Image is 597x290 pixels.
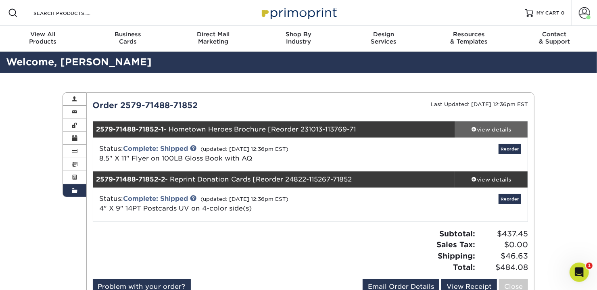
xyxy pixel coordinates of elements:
strong: 2579-71488-71852-1 [96,125,164,133]
a: Shop ByIndustry [256,26,341,52]
div: & Support [512,31,597,45]
span: MY CART [536,10,559,17]
div: - Hometown Heroes Brochure [Reorder 231013-113769-71 [93,121,455,138]
small: (updated: [DATE] 12:36pm EST) [201,146,289,152]
span: Direct Mail [171,31,256,38]
div: Status: [94,144,383,163]
input: SEARCH PRODUCTS..... [33,8,111,18]
a: Complete: Shipped [123,195,188,202]
a: DesignServices [341,26,426,52]
span: 1 [586,263,593,269]
small: Last Updated: [DATE] 12:36pm EST [431,101,528,107]
a: view details [455,171,528,188]
div: Services [341,31,426,45]
div: view details [455,175,528,184]
span: 8.5" X 11" Flyer on 100LB Gloss Book with AQ [100,154,253,162]
span: Contact [512,31,597,38]
div: view details [455,125,528,134]
div: Status: [94,194,383,213]
span: 0 [561,10,565,16]
span: $484.08 [478,262,528,273]
div: & Templates [426,31,511,45]
div: Order 2579-71488-71852 [87,99,311,111]
strong: Sales Tax: [436,240,475,249]
span: Resources [426,31,511,38]
span: Business [85,31,170,38]
strong: 2579-71488-71852-2 [96,175,165,183]
small: (updated: [DATE] 12:36pm EST) [201,196,289,202]
div: Cards [85,31,170,45]
a: Resources& Templates [426,26,511,52]
div: Industry [256,31,341,45]
iframe: Google Customer Reviews [2,265,69,287]
a: Complete: Shipped [123,145,188,152]
img: Primoprint [258,4,339,21]
a: view details [455,121,528,138]
iframe: Intercom live chat [570,263,589,282]
strong: Shipping: [438,251,475,260]
span: 4" X 9" 14PT Postcards UV on 4-color side(s) [100,204,252,212]
a: Direct MailMarketing [171,26,256,52]
span: Shop By [256,31,341,38]
strong: Subtotal: [439,229,475,238]
span: $46.63 [478,250,528,262]
div: Marketing [171,31,256,45]
a: BusinessCards [85,26,170,52]
a: Reorder [499,194,521,204]
strong: Total: [453,263,475,271]
a: Contact& Support [512,26,597,52]
a: Reorder [499,144,521,154]
span: $0.00 [478,239,528,250]
span: Design [341,31,426,38]
div: - Reprint Donation Cards [Reorder 24822-115267-71852 [93,171,455,188]
span: $437.45 [478,228,528,240]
